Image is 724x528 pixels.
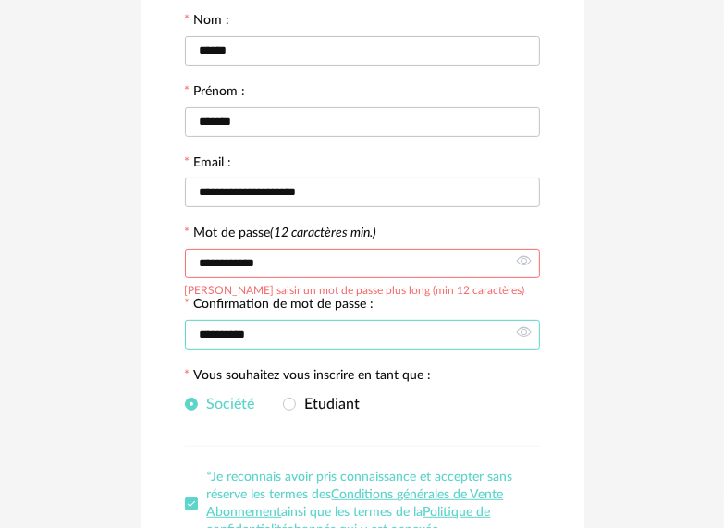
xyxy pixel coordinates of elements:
div: [PERSON_NAME] saisir un mot de passe plus long (min 12 caractères) [185,281,525,296]
a: Conditions générales de Vente Abonnement [207,488,504,519]
label: Prénom : [185,85,246,102]
label: Mot de passe [194,227,377,239]
i: (12 caractères min.) [271,227,377,239]
label: Email : [185,156,232,173]
span: Société [198,397,255,411]
label: Confirmation de mot de passe : [185,298,374,314]
label: Vous souhaitez vous inscrire en tant que : [185,369,432,386]
label: Nom : [185,14,230,31]
span: Etudiant [296,397,361,411]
